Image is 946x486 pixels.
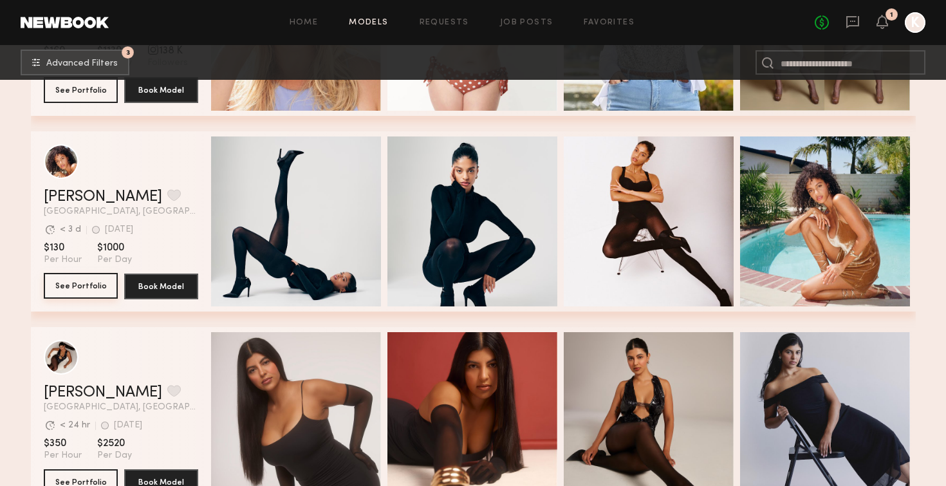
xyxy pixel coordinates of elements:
span: [GEOGRAPHIC_DATA], [GEOGRAPHIC_DATA] [44,403,198,412]
span: $130 [44,241,82,254]
button: See Portfolio [44,273,118,299]
div: [DATE] [105,225,133,234]
button: Book Model [124,274,198,299]
a: Requests [420,19,469,27]
span: $2520 [97,437,132,450]
div: < 3 d [60,225,81,234]
span: $1000 [97,241,132,254]
a: Favorites [584,19,635,27]
a: [PERSON_NAME] [44,189,162,205]
div: < 24 hr [60,421,90,430]
button: See Portfolio [44,77,118,103]
span: Per Hour [44,254,82,266]
div: [DATE] [114,421,142,430]
div: 1 [890,12,893,19]
button: Book Model [124,77,198,103]
span: Per Day [97,450,132,462]
a: Models [349,19,388,27]
a: K [905,12,925,33]
button: 3Advanced Filters [21,50,129,75]
span: Per Day [97,254,132,266]
a: Job Posts [500,19,553,27]
span: Advanced Filters [46,59,118,68]
a: Home [290,19,319,27]
a: See Portfolio [44,274,118,299]
span: $350 [44,437,82,450]
span: 3 [126,50,130,55]
span: Per Hour [44,450,82,462]
span: [GEOGRAPHIC_DATA], [GEOGRAPHIC_DATA] [44,207,198,216]
a: [PERSON_NAME] [44,385,162,400]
